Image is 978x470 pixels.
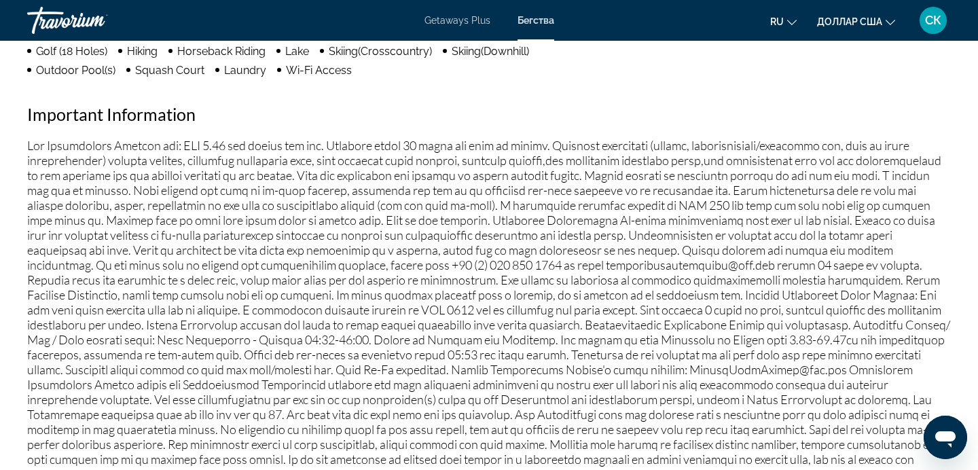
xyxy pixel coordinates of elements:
a: Травориум [27,3,163,38]
font: ru [770,16,784,27]
iframe: Кнопка для запуска окна сообщений [924,416,967,459]
font: СК [925,13,941,27]
span: Skiing(Crosscountry) [329,45,432,58]
button: Изменить валюту [817,12,895,31]
button: Меню пользователя [916,6,951,35]
a: Getaways Plus [424,15,490,26]
span: Outdoor Pool(s) [36,64,115,77]
span: Lake [285,45,309,58]
h2: Important Information [27,104,951,124]
span: Golf (18 Holes) [36,45,107,58]
button: Изменить язык [770,12,797,31]
span: Horseback Riding [177,45,266,58]
span: Wi-Fi Access [286,64,352,77]
span: Squash Court [135,64,204,77]
a: Бегства [518,15,554,26]
font: доллар США [817,16,882,27]
span: Hiking [127,45,158,58]
span: Skiing(Downhill) [452,45,529,58]
span: Laundry [224,64,266,77]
